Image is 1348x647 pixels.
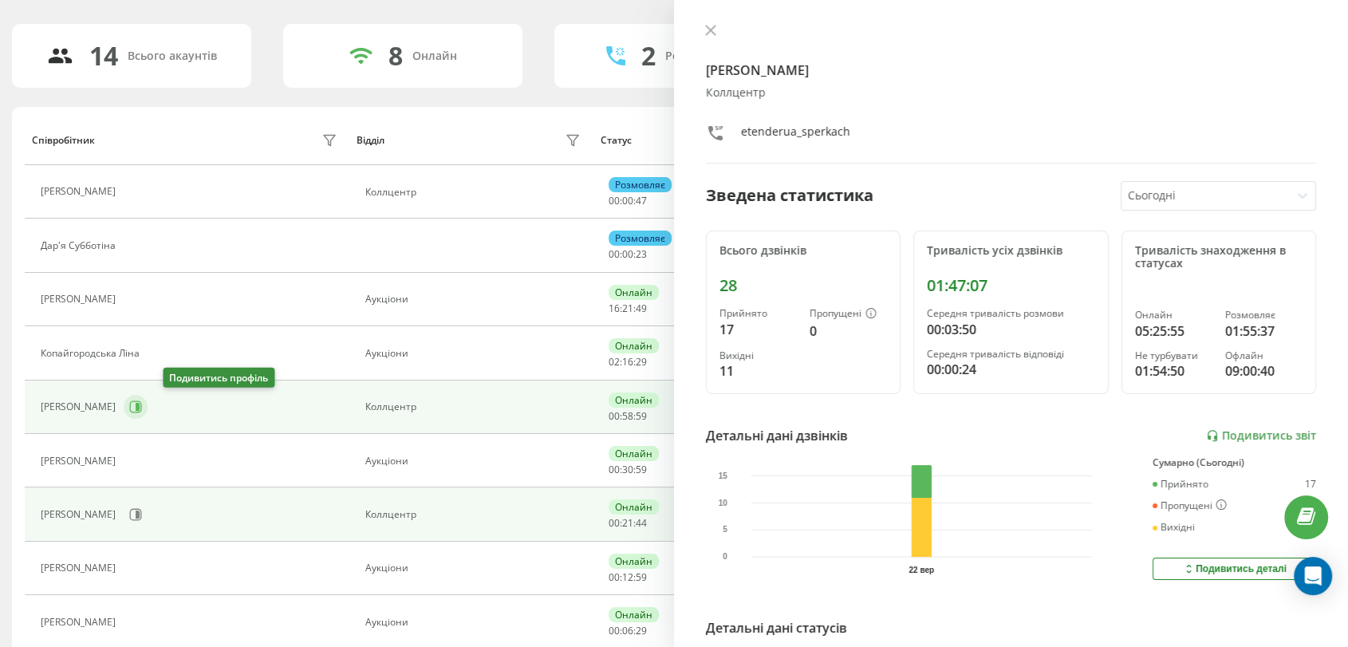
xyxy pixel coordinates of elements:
[927,349,1094,360] div: Середня тривалість відповіді
[609,516,620,530] span: 00
[909,566,934,574] text: 22 вер
[622,302,633,315] span: 21
[1153,558,1316,580] button: Подивитись деталі
[706,618,847,637] div: Детальні дані статусів
[1135,310,1212,321] div: Онлайн
[365,187,584,198] div: Коллцентр
[719,350,797,361] div: Вихідні
[41,348,144,359] div: Копайгородська Ліна
[741,124,850,147] div: etenderua_sperkach
[609,303,647,314] div: : :
[609,572,647,583] div: : :
[719,244,887,258] div: Всього дзвінків
[1153,479,1208,490] div: Прийнято
[609,499,659,515] div: Онлайн
[1206,429,1316,443] a: Подивитись звіт
[1182,562,1287,575] div: Подивитись деталі
[1225,350,1303,361] div: Офлайн
[365,401,584,412] div: Коллцентр
[636,355,647,369] span: 29
[1135,361,1212,381] div: 01:54:50
[719,320,797,339] div: 17
[636,409,647,423] span: 59
[609,338,659,353] div: Онлайн
[41,401,120,412] div: [PERSON_NAME]
[1153,522,1195,533] div: Вихідні
[641,41,656,71] div: 2
[719,361,797,381] div: 11
[706,426,848,445] div: Детальні дані дзвінків
[927,244,1094,258] div: Тривалість усіх дзвінків
[388,41,403,71] div: 8
[609,446,659,461] div: Онлайн
[706,183,873,207] div: Зведена статистика
[609,355,620,369] span: 02
[609,607,659,622] div: Онлайн
[719,499,728,507] text: 10
[609,463,620,476] span: 00
[719,308,797,319] div: Прийнято
[609,357,647,368] div: : :
[412,49,457,63] div: Онлайн
[1225,310,1303,321] div: Розмовляє
[365,294,584,305] div: Аукціони
[706,61,1316,80] h4: [PERSON_NAME]
[1135,244,1303,271] div: Тривалість знаходження в статусах
[927,320,1094,339] div: 00:03:50
[609,625,647,637] div: : :
[89,41,118,71] div: 14
[706,86,1316,100] div: Коллцентр
[609,624,620,637] span: 00
[128,49,217,63] div: Всього акаунтів
[636,302,647,315] span: 49
[609,285,659,300] div: Онлайн
[723,552,727,561] text: 0
[622,355,633,369] span: 16
[41,617,120,628] div: [PERSON_NAME]
[622,570,633,584] span: 12
[365,562,584,574] div: Аукціони
[622,463,633,476] span: 30
[41,240,120,251] div: Дар'я Субботіна
[810,322,887,341] div: 0
[1135,322,1212,341] div: 05:25:55
[622,624,633,637] span: 06
[622,516,633,530] span: 21
[1225,322,1303,341] div: 01:55:37
[609,409,620,423] span: 00
[636,624,647,637] span: 29
[41,562,120,574] div: [PERSON_NAME]
[365,617,584,628] div: Аукціони
[609,247,620,261] span: 00
[609,249,647,260] div: : :
[1153,499,1227,512] div: Пропущені
[609,554,659,569] div: Онлайн
[609,195,647,207] div: : :
[927,360,1094,379] div: 00:00:24
[723,525,727,534] text: 5
[609,177,672,192] div: Розмовляє
[622,409,633,423] span: 58
[927,276,1094,295] div: 01:47:07
[609,231,672,246] div: Розмовляє
[636,194,647,207] span: 47
[365,509,584,520] div: Коллцентр
[41,509,120,520] div: [PERSON_NAME]
[365,456,584,467] div: Аукціони
[163,368,274,388] div: Подивитись профіль
[927,308,1094,319] div: Середня тривалість розмови
[622,247,633,261] span: 00
[609,464,647,475] div: : :
[1225,361,1303,381] div: 09:00:40
[32,135,95,146] div: Співробітник
[1305,479,1316,490] div: 17
[719,276,887,295] div: 28
[636,516,647,530] span: 44
[810,308,887,321] div: Пропущені
[1294,557,1332,595] div: Open Intercom Messenger
[365,348,584,359] div: Аукціони
[609,570,620,584] span: 00
[601,135,632,146] div: Статус
[357,135,384,146] div: Відділ
[636,247,647,261] span: 23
